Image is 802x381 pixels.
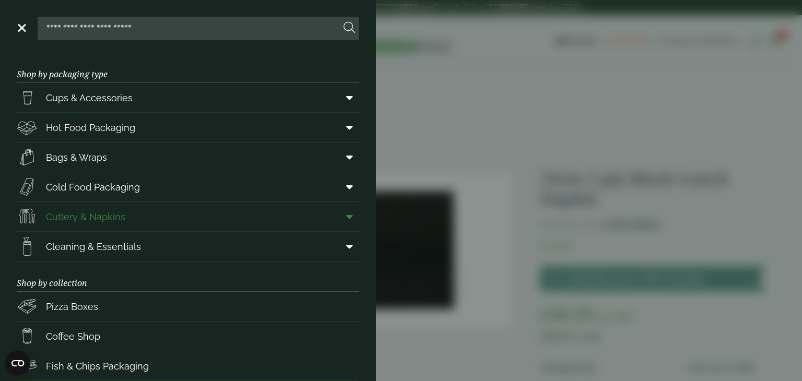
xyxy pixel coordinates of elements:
span: Fish & Chips Packaging [46,359,149,373]
img: Sandwich_box.svg [17,176,38,197]
img: open-wipe.svg [17,236,38,257]
img: Paper_carriers.svg [17,147,38,168]
img: Cutlery.svg [17,206,38,227]
span: Cups & Accessories [46,91,133,105]
span: Coffee Shop [46,329,100,343]
a: Cold Food Packaging [17,172,359,201]
span: Cold Food Packaging [46,180,140,194]
a: Bags & Wraps [17,142,359,172]
span: Bags & Wraps [46,150,107,164]
span: Pizza Boxes [46,300,98,314]
img: HotDrink_paperCup.svg [17,326,38,347]
h3: Shop by collection [17,261,359,292]
img: Deli_box.svg [17,117,38,138]
img: PintNhalf_cup.svg [17,87,38,108]
span: Hot Food Packaging [46,121,135,135]
h3: Shop by packaging type [17,53,359,83]
img: Pizza_boxes.svg [17,296,38,317]
a: Cleaning & Essentials [17,232,359,261]
a: Hot Food Packaging [17,113,359,142]
a: Coffee Shop [17,322,359,351]
span: Cutlery & Napkins [46,210,125,224]
a: Cups & Accessories [17,83,359,112]
a: Fish & Chips Packaging [17,351,359,380]
span: Cleaning & Essentials [46,240,141,254]
button: Open CMP widget [5,351,30,376]
a: Cutlery & Napkins [17,202,359,231]
a: Pizza Boxes [17,292,359,321]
